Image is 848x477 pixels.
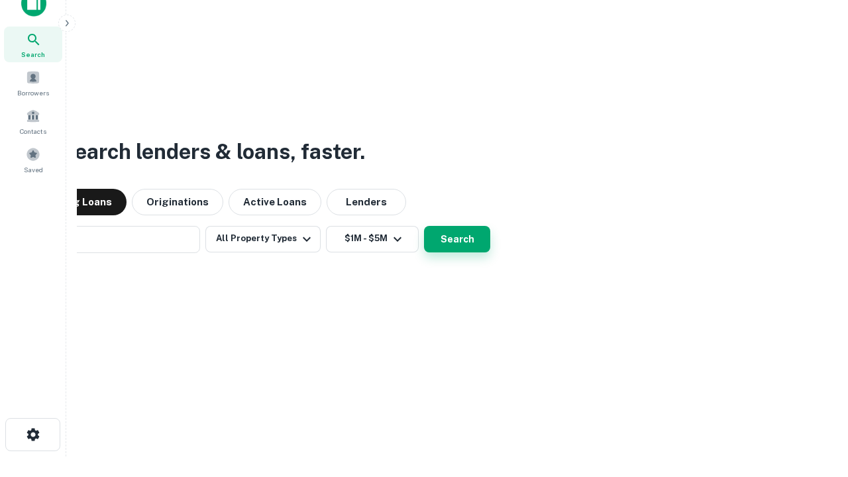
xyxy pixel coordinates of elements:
[326,226,419,252] button: $1M - $5M
[60,136,365,168] h3: Search lenders & loans, faster.
[424,226,490,252] button: Search
[21,49,45,60] span: Search
[4,142,62,178] a: Saved
[327,189,406,215] button: Lenders
[17,87,49,98] span: Borrowers
[205,226,321,252] button: All Property Types
[4,103,62,139] a: Contacts
[20,126,46,136] span: Contacts
[229,189,321,215] button: Active Loans
[24,164,43,175] span: Saved
[4,65,62,101] a: Borrowers
[782,371,848,435] iframe: Chat Widget
[132,189,223,215] button: Originations
[4,26,62,62] a: Search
